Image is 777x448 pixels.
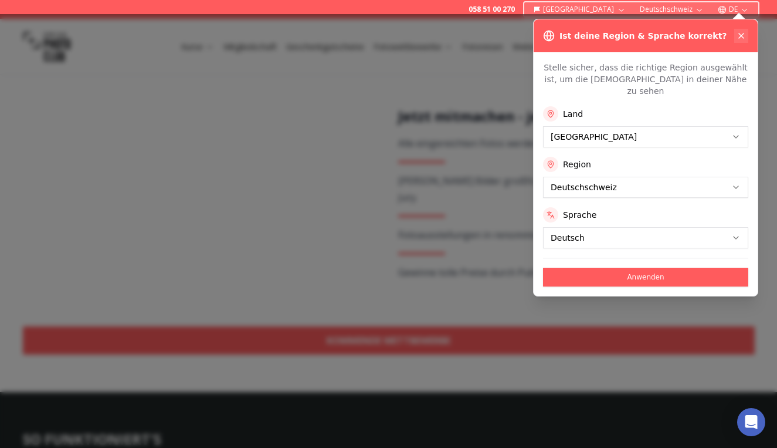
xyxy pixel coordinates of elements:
[737,408,765,436] div: Open Intercom Messenger
[713,2,754,16] button: DE
[563,159,591,170] label: Region
[559,30,727,42] h3: Ist deine Region & Sprache korrekt?
[563,209,596,221] label: Sprache
[543,62,748,97] p: Stelle sicher, dass die richtige Region ausgewählt ist, um die [DEMOGRAPHIC_DATA] in deiner Nähe ...
[543,268,748,287] button: Anwenden
[469,5,515,14] a: 058 51 00 270
[563,108,583,120] label: Land
[529,2,630,16] button: [GEOGRAPHIC_DATA]
[635,2,708,16] button: Deutschschweiz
